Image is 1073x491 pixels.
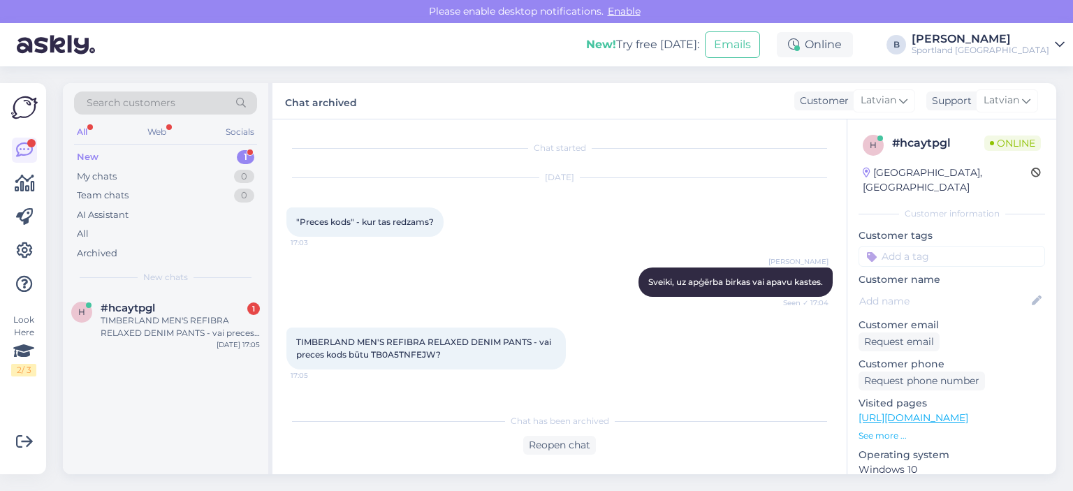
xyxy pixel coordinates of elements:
[859,357,1045,372] p: Customer phone
[11,364,36,376] div: 2 / 3
[777,32,853,57] div: Online
[859,462,1045,477] p: Windows 10
[237,150,254,164] div: 1
[859,372,985,390] div: Request phone number
[286,142,833,154] div: Chat started
[926,94,972,108] div: Support
[296,217,434,227] span: "Preces kods" - kur tas redzams?
[859,207,1045,220] div: Customer information
[863,166,1031,195] div: [GEOGRAPHIC_DATA], [GEOGRAPHIC_DATA]
[78,307,85,317] span: h
[886,35,906,54] div: B
[296,337,553,360] span: TIMBERLAND MEN'S REFIBRA RELAXED DENIM PANTS - vai preces kods būtu TB0A5TNFEJW?
[705,31,760,58] button: Emails
[859,396,1045,411] p: Visited pages
[217,339,260,350] div: [DATE] 17:05
[11,94,38,121] img: Askly Logo
[77,170,117,184] div: My chats
[586,38,616,51] b: New!
[861,93,896,108] span: Latvian
[143,271,188,284] span: New chats
[859,448,1045,462] p: Operating system
[859,228,1045,243] p: Customer tags
[768,256,829,267] span: [PERSON_NAME]
[223,123,257,141] div: Socials
[74,123,90,141] div: All
[859,318,1045,332] p: Customer email
[511,415,609,427] span: Chat has been archived
[859,332,940,351] div: Request email
[291,237,343,248] span: 17:03
[859,272,1045,287] p: Customer name
[912,34,1049,45] div: [PERSON_NAME]
[77,247,117,261] div: Archived
[984,93,1019,108] span: Latvian
[912,34,1065,56] a: [PERSON_NAME]Sportland [GEOGRAPHIC_DATA]
[291,370,343,381] span: 17:05
[101,302,155,314] span: #hcaytpgl
[912,45,1049,56] div: Sportland [GEOGRAPHIC_DATA]
[859,293,1029,309] input: Add name
[859,430,1045,442] p: See more ...
[648,277,823,287] span: Sveiki, uz apģērba birkas vai apavu kastes.
[285,91,357,110] label: Chat archived
[77,150,98,164] div: New
[892,135,984,152] div: # hcaytpgl
[794,94,849,108] div: Customer
[604,5,645,17] span: Enable
[776,298,829,308] span: Seen ✓ 17:04
[247,302,260,315] div: 1
[77,227,89,241] div: All
[234,189,254,203] div: 0
[870,140,877,150] span: h
[11,314,36,376] div: Look Here
[87,96,175,110] span: Search customers
[234,170,254,184] div: 0
[145,123,169,141] div: Web
[77,189,129,203] div: Team chats
[101,314,260,339] div: TIMBERLAND MEN'S REFIBRA RELAXED DENIM PANTS - vai preces kods būtu TB0A5TNFEJW?
[523,436,596,455] div: Reopen chat
[859,246,1045,267] input: Add a tag
[77,208,129,222] div: AI Assistant
[586,36,699,53] div: Try free [DATE]:
[859,411,968,424] a: [URL][DOMAIN_NAME]
[286,171,833,184] div: [DATE]
[984,135,1041,151] span: Online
